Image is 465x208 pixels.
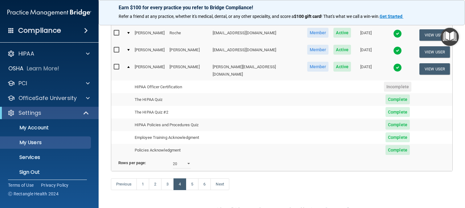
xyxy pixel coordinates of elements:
p: My Account [4,125,88,131]
p: OfficeSafe University [18,94,77,102]
td: [DATE] [353,44,378,60]
span: Complete [385,132,410,142]
span: Complete [385,120,410,130]
img: tick.e7d51cea.svg [393,46,402,55]
button: Open Resource Center [441,28,459,46]
td: [PERSON_NAME] [167,60,210,81]
a: 6 [198,178,211,190]
a: Get Started [380,14,403,19]
td: The HIPAA Quiz [132,93,210,106]
a: PCI [7,80,90,87]
a: Settings [7,109,89,117]
td: [PERSON_NAME] [132,44,167,60]
span: Complete [385,107,410,117]
button: View User [419,29,450,41]
button: View User [419,63,450,75]
td: HIPAA Policies and Procedures Quiz [132,119,210,131]
td: [DATE] [353,60,378,81]
h4: Compliance [18,26,61,35]
a: 2 [149,178,161,190]
span: Active [333,45,351,55]
b: Rows per page: [118,160,146,165]
td: [PERSON_NAME] [132,60,167,81]
a: 5 [186,178,198,190]
span: Member [307,45,329,55]
td: [PERSON_NAME] [132,27,167,44]
button: View User [419,46,450,58]
td: [EMAIL_ADDRESS][DOMAIN_NAME] [210,27,305,44]
span: Member [307,62,329,72]
img: tick.e7d51cea.svg [393,63,402,72]
span: Member [307,28,329,38]
span: Active [333,62,351,72]
img: PMB logo [7,6,91,19]
span: Complete [385,145,410,155]
td: Employee Training Acknowledgment [132,131,210,144]
span: ! That's what we call a win-win. [321,14,380,19]
a: Next [210,178,229,190]
td: [DATE] [353,27,378,44]
strong: $100 gift card [294,14,321,19]
td: [EMAIL_ADDRESS][DOMAIN_NAME] [210,44,305,60]
p: My Users [4,139,88,146]
span: Ⓒ Rectangle Health 2024 [8,191,59,197]
td: HIPAA Officer Certification [132,81,210,93]
p: HIPAA [18,50,34,57]
a: 4 [173,178,186,190]
a: OfficeSafe University [7,94,90,102]
td: [PERSON_NAME] [167,44,210,60]
p: Sign Out [4,169,88,175]
p: PCI [18,80,27,87]
p: Settings [18,109,41,117]
span: Active [333,28,351,38]
span: Refer a friend at any practice, whether it's medical, dental, or any other speciality, and score a [119,14,294,19]
p: OSHA [8,65,24,72]
a: 1 [137,178,149,190]
span: Complete [385,94,410,104]
td: [PERSON_NAME][EMAIL_ADDRESS][DOMAIN_NAME] [210,60,305,81]
p: Learn More! [27,65,59,72]
strong: Get Started [380,14,402,19]
img: tick.e7d51cea.svg [393,29,402,38]
a: HIPAA [7,50,90,57]
a: Privacy Policy [41,182,69,188]
a: 3 [161,178,174,190]
td: The HIPAA Quiz #2 [132,106,210,119]
a: Terms of Use [8,182,34,188]
span: Incomplete [384,82,411,92]
p: Earn $100 for every practice you refer to Bridge Compliance! [119,5,445,10]
a: Previous [111,178,137,190]
td: Policies Acknowledgment [132,144,210,156]
td: Roche [167,27,210,44]
p: Services [4,154,88,160]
